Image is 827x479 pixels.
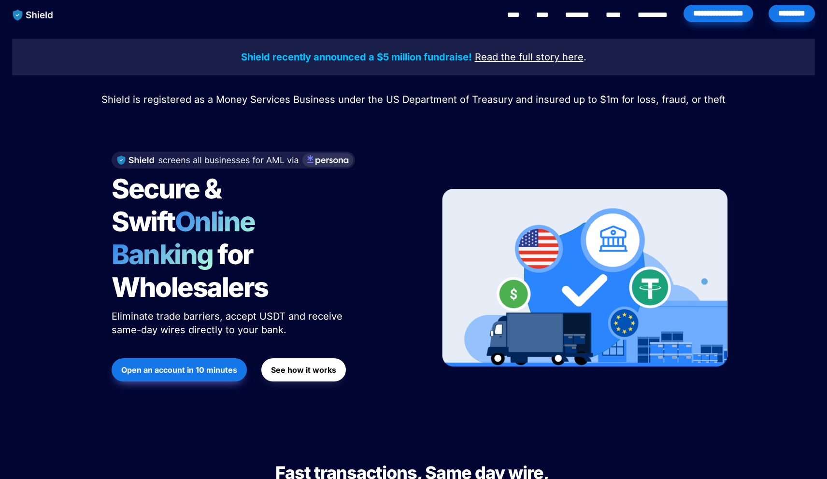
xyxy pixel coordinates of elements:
[261,353,346,386] a: See how it works
[112,238,268,304] span: for Wholesalers
[8,5,58,25] img: website logo
[261,358,346,381] button: See how it works
[112,172,226,238] span: Secure & Swift
[241,51,472,63] strong: Shield recently announced a $5 million fundraise!
[101,94,726,105] span: Shield is registered as a Money Services Business under the US Department of Treasury and insured...
[112,205,265,271] span: Online Banking
[112,353,247,386] a: Open an account in 10 minutes
[584,51,586,63] span: .
[475,53,559,62] a: Read the full story
[121,365,237,375] strong: Open an account in 10 minutes
[112,358,247,381] button: Open an account in 10 minutes
[271,365,336,375] strong: See how it works
[562,51,584,63] u: here
[562,53,584,62] a: here
[475,51,559,63] u: Read the full story
[112,310,345,336] span: Eliminate trade barriers, accept USDT and receive same-day wires directly to your bank.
